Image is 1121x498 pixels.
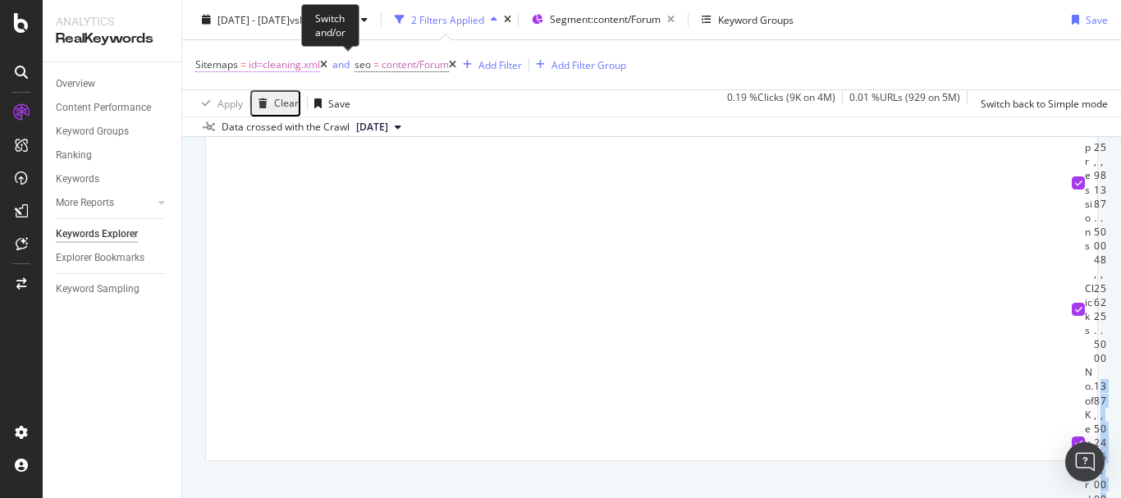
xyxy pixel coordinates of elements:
[1086,12,1108,26] div: Save
[695,7,800,33] button: Keyword Groups
[56,226,170,243] a: Keywords Explorer
[56,75,95,93] div: Overview
[1065,7,1108,33] button: Save
[217,96,243,110] div: Apply
[195,7,374,33] button: [DATE] - [DATE]vsPrev. Period
[355,57,371,71] span: seo
[551,57,626,71] div: Add Filter Group
[1094,112,1100,253] div: 462,918.50
[56,194,114,212] div: More Reports
[56,123,170,140] a: Keyword Groups
[356,120,388,135] span: 2025 Aug. 4th
[274,98,299,109] div: Clear
[1065,442,1105,482] div: Open Intercom Messenger
[1100,112,1108,253] div: 925,837.00
[249,53,320,76] span: id=cleaning.xml
[327,57,355,72] button: and
[550,12,661,26] span: Segment: content/Forum
[411,12,484,26] div: 2 Filters Applied
[981,96,1108,110] div: Switch back to Simple mode
[373,57,379,71] span: =
[504,15,511,25] div: times
[332,57,350,71] div: and
[250,90,300,117] button: Clear
[849,90,960,117] div: 0.01 % URLs ( 929 on 5M )
[56,99,170,117] a: Content Performance
[56,249,144,267] div: Explorer Bookmarks
[56,75,170,93] a: Overview
[1094,253,1100,365] div: 4,262.50
[1100,253,1108,365] div: 8,525.00
[315,11,345,39] div: Switch
[240,57,246,71] span: =
[974,90,1108,117] button: Switch back to Simple mode
[290,12,355,26] span: vs Prev. Period
[56,171,170,188] a: Keywords
[315,25,345,39] div: and/or
[529,55,626,75] button: Add Filter Group
[727,90,835,117] div: 0.19 % Clicks ( 9K on 4M )
[328,96,350,110] div: Save
[56,281,170,298] a: Keyword Sampling
[56,147,92,164] div: Ranking
[56,99,151,117] div: Content Performance
[56,194,153,212] a: More Reports
[56,13,168,30] div: Analytics
[56,226,138,243] div: Keywords Explorer
[217,12,290,26] span: [DATE] - [DATE]
[456,55,522,75] button: Add Filter
[308,90,350,117] button: Save
[478,57,522,71] div: Add Filter
[56,249,170,267] a: Explorer Bookmarks
[350,117,408,137] button: [DATE]
[1085,112,1094,253] td: Impressions
[56,281,140,298] div: Keyword Sampling
[56,30,168,48] div: RealKeywords
[195,90,243,117] button: Apply
[195,57,238,71] span: Sitemaps
[56,171,99,188] div: Keywords
[56,147,170,164] a: Ranking
[222,120,350,135] div: Data crossed with the Crawl
[56,123,129,140] div: Keyword Groups
[525,7,681,33] button: Segment:content/Forum
[718,12,794,26] div: Keyword Groups
[388,7,504,33] button: 2 Filters Applied
[1085,253,1094,365] td: Clicks
[382,53,449,76] span: content/Forum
